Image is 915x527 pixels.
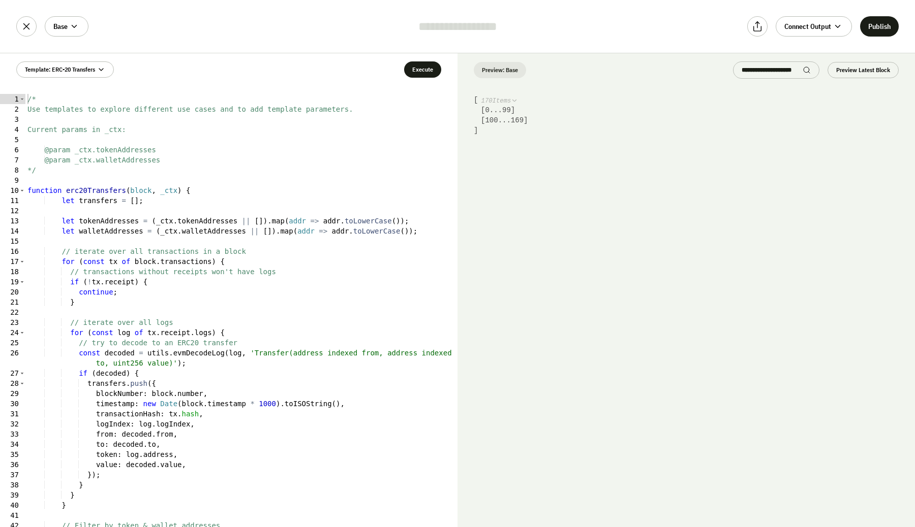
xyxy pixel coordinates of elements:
span: ] [524,116,528,124]
button: Base [45,16,88,37]
span: ] [474,126,478,135]
span: 170 Items [481,97,511,105]
span: [ [474,96,478,104]
button: Execute [404,61,441,78]
span: Toggle code folding, rows 24 through 39 [19,327,25,338]
button: 100...169 [485,115,524,125]
span: Template: ERC-20 Transfers [25,65,95,74]
span: Toggle code folding, rows 17 through 40 [19,256,25,267]
span: Toggle code folding, rows 19 through 21 [19,277,25,287]
button: Connect Output [776,16,852,37]
button: 0...99 [485,105,510,115]
button: Publish [860,16,899,37]
button: Preview Latest Block [828,62,899,78]
span: Toggle code folding, rows 1 through 8 [19,94,25,104]
span: [ [481,116,485,124]
span: Toggle code folding, rows 10 through 54 [19,185,25,195]
span: ] [511,106,515,114]
span: Toggle code folding, rows 27 through 38 [19,368,25,378]
span: Toggle code folding, rows 28 through 37 [19,378,25,388]
span: [ [481,106,485,114]
span: Base [53,21,68,31]
span: Connect Output [784,21,831,31]
button: Template: ERC-20 Transfers [16,61,114,78]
